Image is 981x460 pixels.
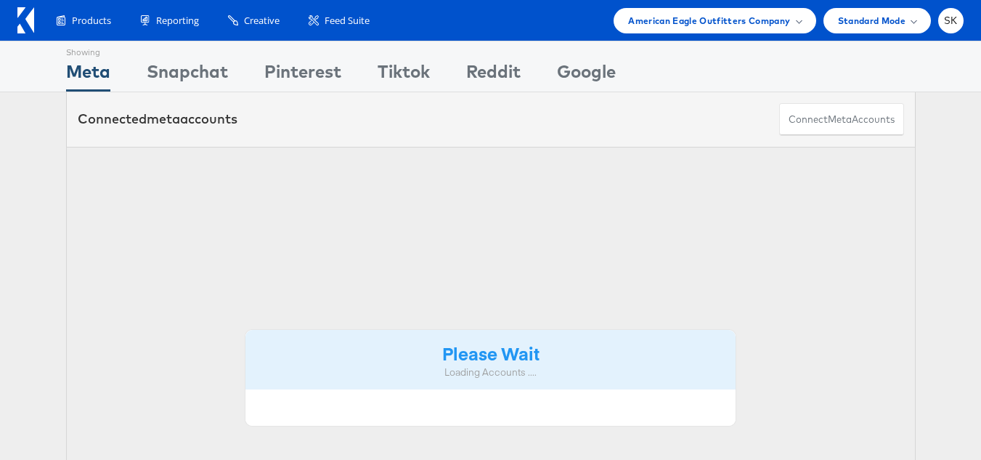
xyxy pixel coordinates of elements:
[828,113,852,126] span: meta
[66,41,110,59] div: Showing
[779,103,904,136] button: ConnectmetaAccounts
[944,16,958,25] span: SK
[628,13,790,28] span: American Eagle Outfitters Company
[147,59,228,92] div: Snapchat
[156,14,199,28] span: Reporting
[66,59,110,92] div: Meta
[378,59,430,92] div: Tiktok
[244,14,280,28] span: Creative
[264,59,341,92] div: Pinterest
[557,59,616,92] div: Google
[256,366,725,379] div: Loading Accounts ....
[72,14,111,28] span: Products
[78,110,237,129] div: Connected accounts
[325,14,370,28] span: Feed Suite
[838,13,905,28] span: Standard Mode
[466,59,521,92] div: Reddit
[442,341,540,365] strong: Please Wait
[147,110,180,127] span: meta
